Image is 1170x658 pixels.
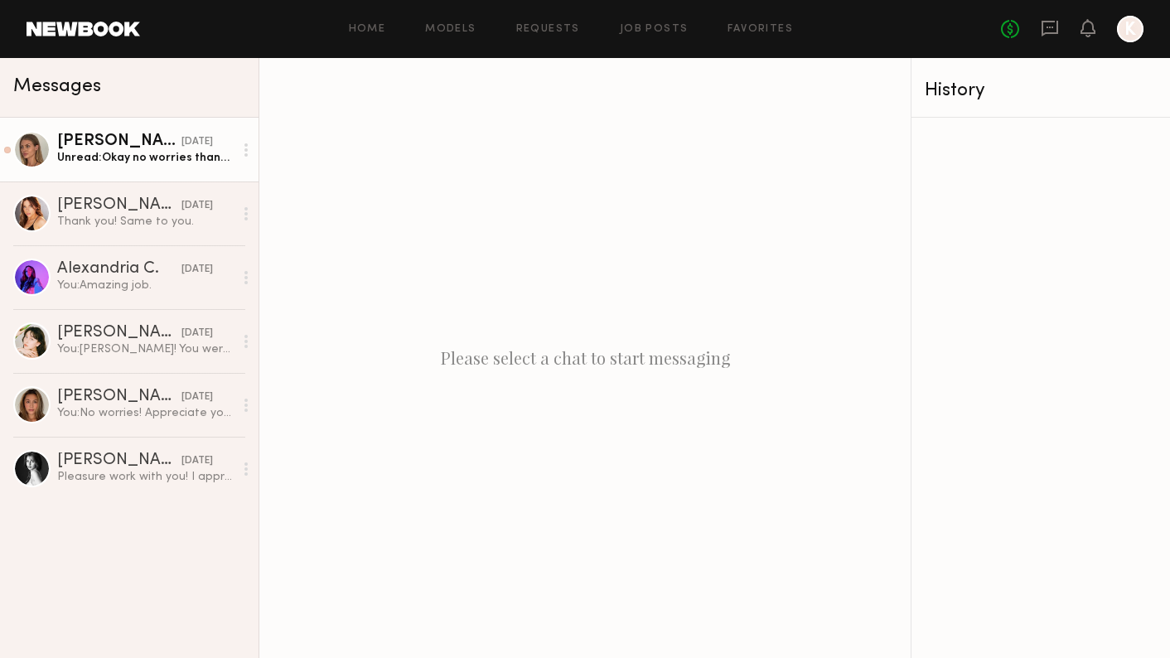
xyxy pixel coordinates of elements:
a: Favorites [728,24,793,35]
div: You: [PERSON_NAME]! You were great! [57,341,234,357]
div: You: Amazing job. [57,278,234,293]
div: History [925,81,1157,100]
div: [PERSON_NAME] [57,452,181,469]
div: You: No worries! Appreciate your time. Would love to work with you in the future. Just shot you a... [57,405,234,421]
div: [DATE] [181,326,213,341]
a: Home [349,24,386,35]
div: [DATE] [181,134,213,150]
div: [PERSON_NAME] [57,325,181,341]
span: Messages [13,77,101,96]
div: [PERSON_NAME] [57,133,181,150]
a: K [1117,16,1143,42]
a: Models [425,24,476,35]
div: Unread: Okay no worries thank you [57,150,234,166]
div: [DATE] [181,198,213,214]
div: Alexandria C. [57,261,181,278]
div: Please select a chat to start messaging [259,58,911,658]
div: [DATE] [181,453,213,469]
div: [DATE] [181,389,213,405]
a: Requests [516,24,580,35]
div: Pleasure work with you! I appreciate! Thank you [57,469,234,485]
div: [DATE] [181,262,213,278]
div: [PERSON_NAME] [57,389,181,405]
div: Thank you! Same to you. [57,214,234,230]
a: Job Posts [620,24,689,35]
div: [PERSON_NAME] [57,197,181,214]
